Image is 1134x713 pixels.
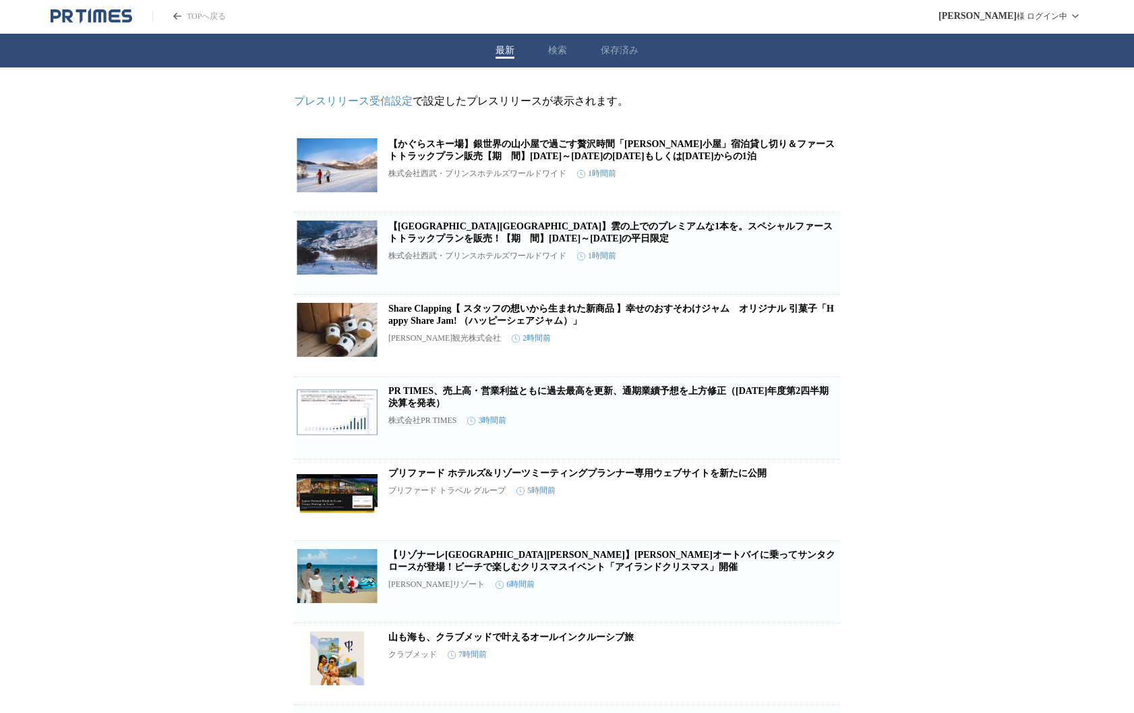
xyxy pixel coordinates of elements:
[388,649,437,660] p: クラブメッド
[388,468,767,478] a: プリファード ホテルズ&リゾーツミーティングプランナー専用ウェブサイトを新たに公開
[297,221,378,275] img: 【六日町八海山スキー場】雲の上でのプレミアムな1本を。スペシャルファーストトラックプランを販売！【期 間】2026年1月13日(火)～2月13日(金)の平日限定
[496,45,514,57] button: 最新
[512,333,551,344] time: 2時間前
[548,45,567,57] button: 検索
[297,385,378,439] img: PR TIMES、売上高・営業利益ともに過去最高を更新、通期業績予想を上方修正（2025年度第2四半期決算を発表）
[467,415,506,426] time: 3時間前
[297,303,378,357] img: Share Clapping【 スタッフの想いから生まれた新商品 】幸せのおすそわけジャム オリジナル 引菓子「Happy Share Jam! （ハッピーシェアジャム）」
[388,386,829,408] a: PR TIMES、売上高・営業利益ともに過去最高を更新、通期業績予想を上方修正（[DATE]年度第2四半期決算を発表）
[388,632,634,642] a: 山も海も、クラブメッドで叶えるオールインクルーシブ旅
[577,168,616,179] time: 1時間前
[388,333,501,344] p: [PERSON_NAME]観光株式会社
[51,8,132,24] a: PR TIMESのトップページはこちら
[388,139,835,161] a: 【かぐらスキー場】銀世界の山小屋で過ごす贅沢時間「[PERSON_NAME]小屋」宿泊貸し切り＆ファーストトラックプラン販売【期 間】[DATE]～[DATE]の[DATE]もしくは[DATE]...
[388,550,835,572] a: 【リゾナーレ[GEOGRAPHIC_DATA][PERSON_NAME]】[PERSON_NAME]オートバイに乗ってサンタクロースが登場！ビーチで楽しむクリスマスイベント「アイランドクリスマス」開催
[601,45,638,57] button: 保存済み
[297,549,378,603] img: 【リゾナーレ小浜島】水上オートバイに乗ってサンタクロースが登場！ビーチで楽しむクリスマスイベント「アイランドクリスマス」開催
[516,485,556,496] time: 5時間前
[388,304,834,326] a: Share Clapping【 スタッフの想いから生まれた新商品 】幸せのおすそわけジャム オリジナル 引菓子「Happy Share Jam! （ハッピーシェアジャム）」
[388,485,506,496] p: プリファード トラベル グループ
[388,579,485,590] p: [PERSON_NAME]リゾート
[577,250,616,262] time: 1時間前
[297,138,378,192] img: 【かぐらスキー場】銀世界の山小屋で過ごす贅沢時間「和田小屋」宿泊貸し切り＆ファーストトラックプラン販売【期 間】2026年1月13日(火)～3月25日(水)の火曜日もしくは水曜日からの1泊
[388,168,566,179] p: 株式会社西武・プリンスホテルズワールドワイド
[294,94,840,109] p: で設定したプレスリリースが表示されます。
[297,467,378,521] img: プリファード ホテルズ&リゾーツミーティングプランナー専用ウェブサイトを新たに公開
[294,95,413,107] a: プレスリリース受信設定
[496,579,535,590] time: 6時間前
[297,631,378,685] img: 山も海も、クラブメッドで叶えるオールインクルーシブ旅
[448,649,487,660] time: 7時間前
[388,221,833,244] a: 【[GEOGRAPHIC_DATA][GEOGRAPHIC_DATA]】雲の上でのプレミアムな1本を。スペシャルファーストトラックプランを販売！【期 間】[DATE]～[DATE]の平日限定
[938,11,1017,22] span: [PERSON_NAME]
[152,11,226,22] a: PR TIMESのトップページはこちら
[388,415,456,426] p: 株式会社PR TIMES
[388,250,566,262] p: 株式会社西武・プリンスホテルズワールドワイド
